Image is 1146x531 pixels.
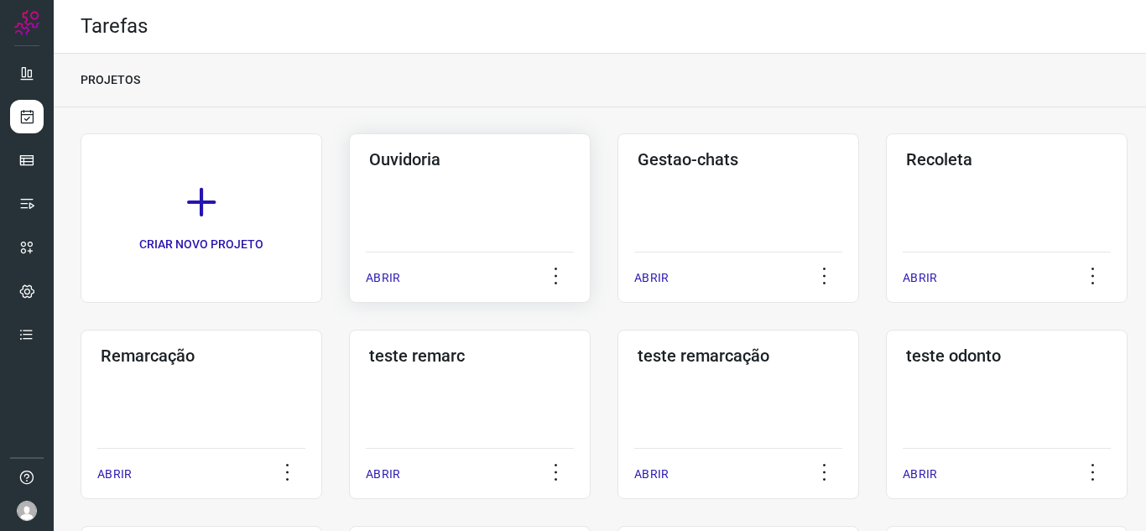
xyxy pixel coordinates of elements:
[81,71,140,89] p: PROJETOS
[81,14,148,39] h2: Tarefas
[17,501,37,521] img: avatar-user-boy.jpg
[101,346,302,366] h3: Remarcação
[97,466,132,483] p: ABRIR
[14,10,39,35] img: Logo
[903,466,937,483] p: ABRIR
[634,466,669,483] p: ABRIR
[366,466,400,483] p: ABRIR
[906,149,1107,169] h3: Recoleta
[139,236,263,253] p: CRIAR NOVO PROJETO
[634,269,669,287] p: ABRIR
[638,149,839,169] h3: Gestao-chats
[366,269,400,287] p: ABRIR
[906,346,1107,366] h3: teste odonto
[638,346,839,366] h3: teste remarcação
[369,149,570,169] h3: Ouvidoria
[369,346,570,366] h3: teste remarc
[903,269,937,287] p: ABRIR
